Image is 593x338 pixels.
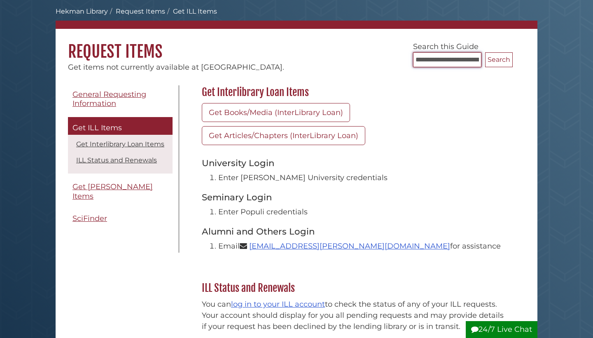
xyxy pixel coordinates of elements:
[76,156,157,164] a: ILL Status and Renewals
[466,321,537,338] button: 24/7 Live Chat
[56,29,537,62] h1: Request Items
[116,7,165,15] a: Request Items
[218,241,509,252] li: Email for assistance
[165,7,217,16] li: Get ILL Items
[202,103,350,122] a: Get Books/Media (InterLibrary Loan)
[76,140,164,148] a: Get Interlibrary Loan Items
[72,123,122,132] span: Get ILL Items
[68,178,173,205] a: Get [PERSON_NAME] Items
[68,85,173,113] a: General Requesting Information
[68,117,173,135] a: Get ILL Items
[202,157,509,168] h3: University Login
[198,86,513,99] h2: Get Interlibrary Loan Items
[202,192,509,202] h3: Seminary Login
[72,90,146,108] span: General Requesting Information
[68,85,173,232] div: Guide Pages
[202,299,509,332] p: You can to check the status of any of your ILL requests. Your account should display for you all ...
[72,182,153,201] span: Get [PERSON_NAME] Items
[56,7,537,29] nav: breadcrumb
[218,172,509,183] li: Enter [PERSON_NAME] University credentials
[485,52,513,67] button: Search
[202,126,365,145] a: Get Articles/Chapters (InterLibrary Loan)
[231,300,325,309] a: log in to your ILL account
[198,282,513,295] h2: ILL Status and Renewals
[218,207,509,218] li: Enter Populi credentials
[72,214,107,223] span: SciFinder
[56,7,108,15] a: Hekman Library
[68,209,173,228] a: SciFinder
[68,63,284,72] span: Get items not currently available at [GEOGRAPHIC_DATA].
[202,226,509,237] h3: Alumni and Others Login
[249,242,450,251] a: [EMAIL_ADDRESS][PERSON_NAME][DOMAIN_NAME]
